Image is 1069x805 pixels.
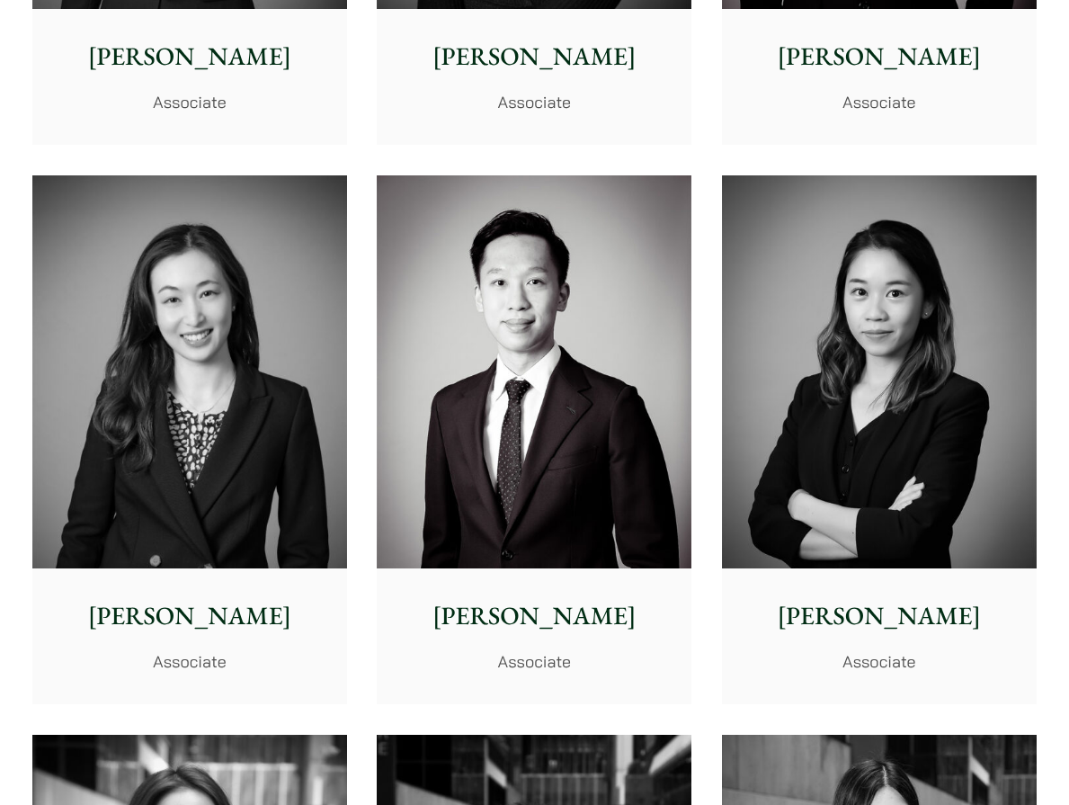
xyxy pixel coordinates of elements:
p: [PERSON_NAME] [391,597,677,635]
p: Associate [736,90,1022,114]
p: [PERSON_NAME] [391,38,677,76]
p: [PERSON_NAME] [47,38,333,76]
p: [PERSON_NAME] [47,597,333,635]
p: Associate [47,649,333,674]
p: Associate [47,90,333,114]
p: [PERSON_NAME] [736,597,1022,635]
p: Associate [736,649,1022,674]
a: [PERSON_NAME] Associate [32,175,347,704]
a: [PERSON_NAME] Associate [722,175,1037,704]
p: Associate [391,90,677,114]
p: [PERSON_NAME] [736,38,1022,76]
p: Associate [391,649,677,674]
a: [PERSON_NAME] Associate [377,175,691,704]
